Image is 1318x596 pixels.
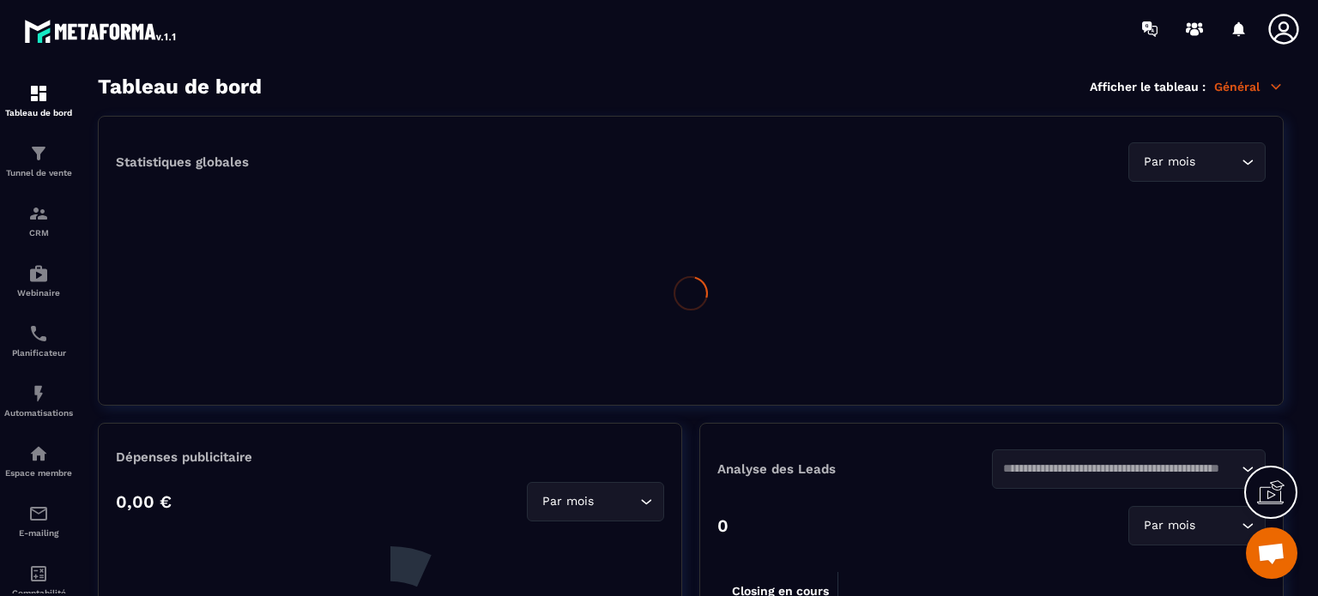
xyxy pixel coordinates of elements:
p: Espace membre [4,468,73,478]
input: Search for option [1003,460,1238,479]
img: email [28,503,49,524]
img: logo [24,15,178,46]
div: Search for option [1128,506,1266,545]
div: Search for option [992,449,1267,489]
a: Ouvrir le chat [1246,527,1297,579]
img: formation [28,203,49,224]
p: Tableau de bord [4,108,73,117]
a: automationsautomationsAutomatisations [4,370,73,430]
p: 0 [717,515,729,536]
img: automations [28,443,49,464]
a: emailemailE-mailing [4,491,73,551]
div: Search for option [1128,142,1266,182]
img: formation [28,143,49,164]
span: Par mois [538,492,597,511]
input: Search for option [1199,153,1237,172]
span: Par mois [1140,516,1199,535]
a: formationformationCRM [4,190,73,250]
p: Dépenses publicitaire [116,449,664,465]
img: automations [28,383,49,404]
img: scheduler [28,323,49,344]
a: formationformationTunnel de vente [4,130,73,190]
div: Search for option [527,482,664,521]
a: automationsautomationsEspace membre [4,430,73,491]
p: Général [1214,79,1284,94]
h3: Tableau de bord [98,75,262,99]
p: Webinaire [4,288,73,298]
img: automations [28,263,49,284]
p: Planificateur [4,348,73,358]
span: Par mois [1140,153,1199,172]
a: formationformationTableau de bord [4,70,73,130]
p: Statistiques globales [116,154,249,170]
p: E-mailing [4,528,73,538]
p: Automatisations [4,408,73,418]
p: Tunnel de vente [4,168,73,178]
input: Search for option [597,492,636,511]
p: 0,00 € [116,491,172,512]
a: schedulerschedulerPlanificateur [4,310,73,370]
a: automationsautomationsWebinaire [4,250,73,310]
p: CRM [4,228,73,238]
p: Afficher le tableau : [1090,80,1206,93]
img: formation [28,83,49,104]
input: Search for option [1199,516,1237,535]
img: accountant [28,563,49,584]
p: Analyse des Leads [717,461,992,477]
